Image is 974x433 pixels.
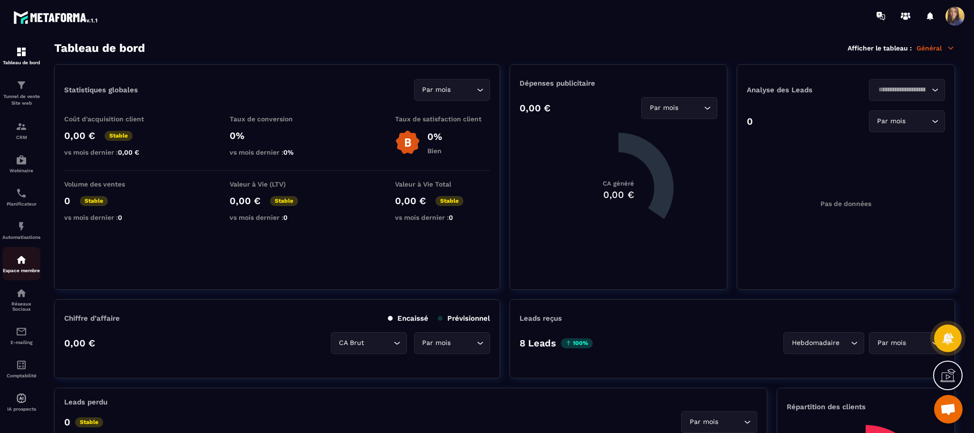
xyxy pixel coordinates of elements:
p: Taux de conversion [230,115,325,123]
p: Pas de données [820,200,871,207]
img: scheduler [16,187,27,199]
img: automations [16,154,27,166]
p: Stable [105,131,133,141]
img: b-badge-o.b3b20ee6.svg [395,130,420,155]
p: Chiffre d’affaire [64,314,120,323]
p: IA prospects [2,406,40,412]
p: 0,00 € [230,195,260,207]
p: Taux de satisfaction client [395,115,490,123]
div: Search for option [641,97,717,119]
span: 0 [283,214,288,221]
img: email [16,326,27,337]
p: vs mois dernier : [230,148,325,156]
span: 0% [283,148,294,156]
span: Par mois [687,417,720,427]
a: social-networksocial-networkRéseaux Sociaux [2,280,40,319]
p: Prévisionnel [438,314,490,323]
p: 0% [427,131,442,142]
p: Bien [427,147,442,155]
p: Valeur à Vie Total [395,180,490,188]
p: 0,00 € [64,130,95,141]
p: Tableau de bord [2,60,40,65]
p: E-mailing [2,340,40,345]
div: Search for option [869,110,945,132]
img: social-network [16,287,27,299]
div: Search for option [869,332,945,354]
p: 0 [64,195,70,207]
h3: Tableau de bord [54,41,145,55]
input: Search for option [453,85,474,95]
a: formationformationCRM [2,114,40,147]
p: Automatisations [2,235,40,240]
p: Leads perdu [64,398,107,406]
div: Search for option [331,332,407,354]
p: Statistiques globales [64,86,138,94]
p: Afficher le tableau : [848,44,912,52]
p: Stable [80,196,108,206]
a: automationsautomationsAutomatisations [2,214,40,247]
p: Stable [270,196,298,206]
p: Analyse des Leads [747,86,846,94]
img: automations [16,254,27,266]
p: Coût d'acquisition client [64,115,159,123]
p: Stable [75,417,103,427]
p: Stable [435,196,463,206]
input: Search for option [366,338,391,348]
p: Réseaux Sociaux [2,301,40,312]
span: 0 [118,214,122,221]
a: automationsautomationsWebinaire [2,147,40,180]
input: Search for option [453,338,474,348]
p: CRM [2,135,40,140]
a: automationsautomationsEspace membre [2,247,40,280]
img: accountant [16,359,27,371]
div: Ouvrir le chat [934,395,963,423]
div: Search for option [414,79,490,101]
p: vs mois dernier : [395,214,490,221]
img: formation [16,79,27,91]
p: Comptabilité [2,373,40,378]
p: Dépenses publicitaire [520,79,718,88]
p: Répartition des clients [787,403,945,411]
span: Par mois [420,85,453,95]
span: Par mois [875,116,908,127]
p: Webinaire [2,168,40,173]
p: 0 [64,416,70,428]
p: Encaissé [388,314,428,323]
a: formationformationTunnel de vente Site web [2,72,40,114]
input: Search for option [908,338,929,348]
p: vs mois dernier : [64,148,159,156]
span: Par mois [420,338,453,348]
p: Volume des ventes [64,180,159,188]
p: vs mois dernier : [64,214,159,221]
input: Search for option [680,103,702,113]
div: Search for option [783,332,864,354]
p: Espace membre [2,268,40,273]
p: Général [916,44,955,52]
p: Tunnel de vente Site web [2,93,40,107]
img: automations [16,221,27,232]
div: Search for option [869,79,945,101]
p: Valeur à Vie (LTV) [230,180,325,188]
span: 0,00 € [118,148,139,156]
a: formationformationTableau de bord [2,39,40,72]
a: schedulerschedulerPlanificateur [2,180,40,214]
p: 0,00 € [520,102,550,114]
span: 0 [449,214,453,221]
p: vs mois dernier : [230,214,325,221]
p: 8 Leads [520,337,556,349]
img: automations [16,393,27,404]
span: Par mois [647,103,680,113]
span: Hebdomadaire [790,338,841,348]
p: Planificateur [2,201,40,207]
span: CA Brut [337,338,366,348]
p: Leads reçus [520,314,562,323]
p: 0% [230,130,325,141]
a: accountantaccountantComptabilité [2,352,40,385]
img: logo [13,9,99,26]
div: Search for option [414,332,490,354]
a: emailemailE-mailing [2,319,40,352]
span: Par mois [875,338,908,348]
p: 0,00 € [395,195,426,207]
input: Search for option [875,85,929,95]
p: 100% [561,338,593,348]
